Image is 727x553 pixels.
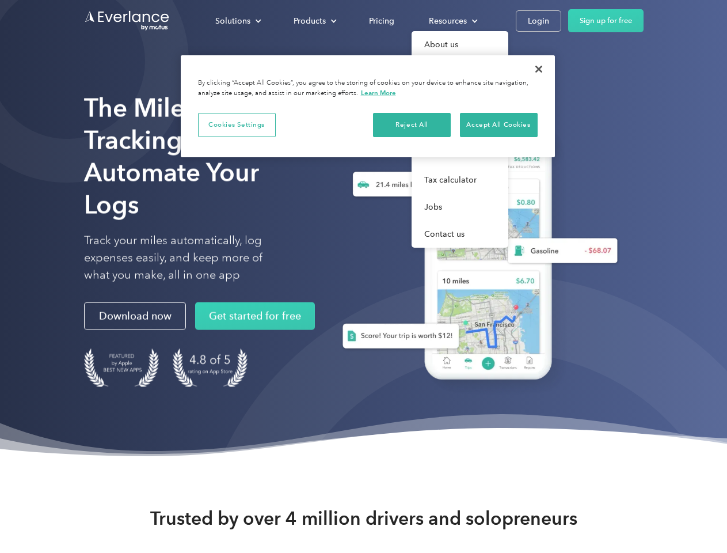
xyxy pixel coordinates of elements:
[412,221,508,248] a: Contact us
[361,89,396,97] a: More information about your privacy, opens in a new tab
[198,113,276,137] button: Cookies Settings
[195,302,315,330] a: Get started for free
[369,14,394,28] div: Pricing
[429,14,467,28] div: Resources
[181,55,555,157] div: Privacy
[173,349,248,387] img: 4.9 out of 5 stars on the app store
[84,349,159,387] img: Badge for Featured by Apple Best New Apps
[460,113,538,137] button: Accept All Cookies
[204,11,271,31] div: Solutions
[282,11,346,31] div: Products
[84,302,186,330] a: Download now
[294,14,326,28] div: Products
[417,11,487,31] div: Resources
[516,10,561,32] a: Login
[324,109,627,397] img: Everlance, mileage tracker app, expense tracking app
[412,194,508,221] a: Jobs
[84,10,170,32] a: Go to homepage
[568,9,644,32] a: Sign up for free
[84,232,290,284] p: Track your miles automatically, log expenses easily, and keep more of what you make, all in one app
[412,166,508,194] a: Tax calculator
[528,14,549,28] div: Login
[215,14,250,28] div: Solutions
[412,31,508,58] a: About us
[198,78,538,99] div: By clicking “Accept All Cookies”, you agree to the storing of cookies on your device to enhance s...
[412,31,508,248] nav: Resources
[181,55,555,157] div: Cookie banner
[150,507,577,530] strong: Trusted by over 4 million drivers and solopreneurs
[526,56,551,82] button: Close
[357,11,406,31] a: Pricing
[373,113,451,137] button: Reject All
